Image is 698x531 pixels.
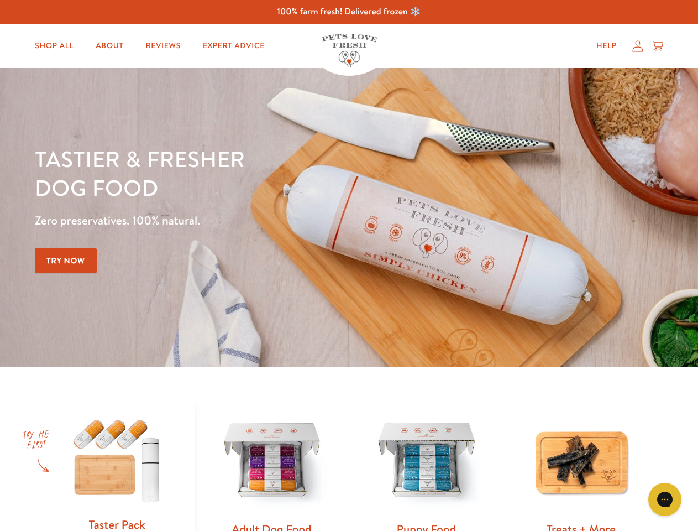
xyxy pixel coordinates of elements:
[322,34,377,67] img: Pets Love Fresh
[35,211,454,231] p: Zero preservatives. 100% natural.
[35,144,454,202] h1: Tastier & fresher dog food
[194,35,274,57] a: Expert Advice
[87,35,132,57] a: About
[137,35,189,57] a: Reviews
[35,248,97,273] a: Try Now
[643,479,687,520] iframe: Gorgias live chat messenger
[26,35,82,57] a: Shop All
[587,35,626,57] a: Help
